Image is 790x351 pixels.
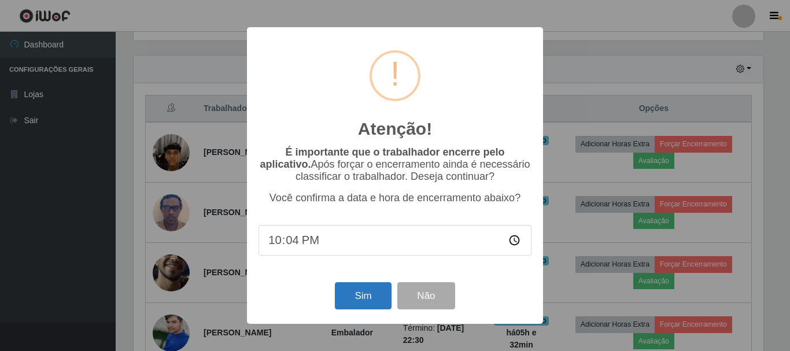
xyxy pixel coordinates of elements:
[335,282,391,309] button: Sim
[260,146,504,170] b: É importante que o trabalhador encerre pelo aplicativo.
[397,282,455,309] button: Não
[358,119,432,139] h2: Atenção!
[259,146,531,183] p: Após forçar o encerramento ainda é necessário classificar o trabalhador. Deseja continuar?
[259,192,531,204] p: Você confirma a data e hora de encerramento abaixo?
